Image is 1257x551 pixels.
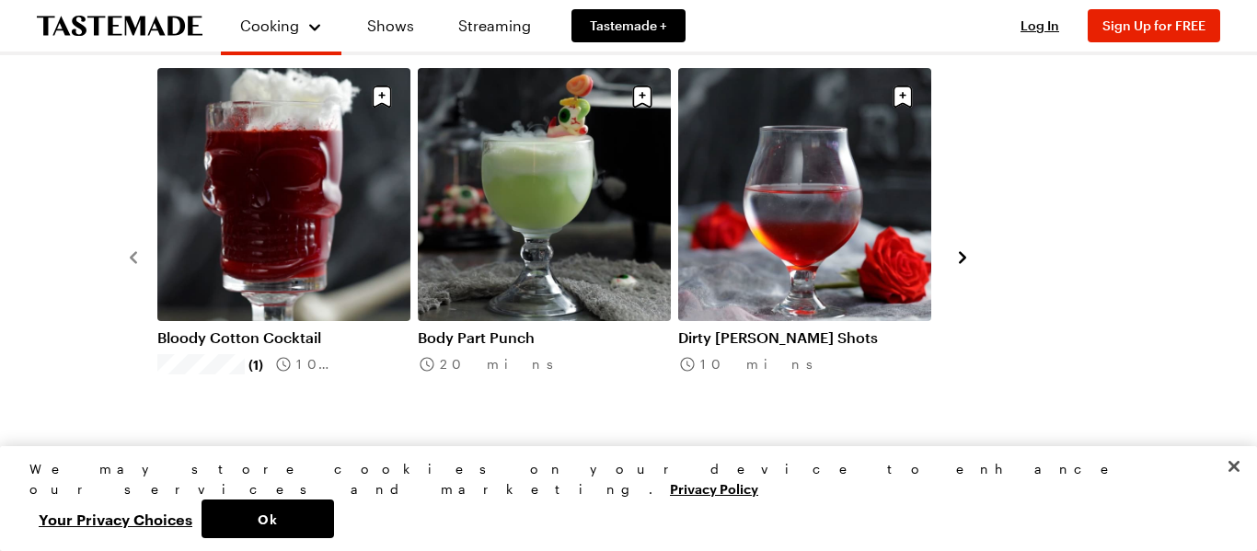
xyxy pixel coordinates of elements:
button: Sign Up for FREE [1088,9,1220,42]
a: Body Part Punch [418,328,671,347]
span: Sign Up for FREE [1102,17,1205,33]
a: Dirty [PERSON_NAME] Shots [678,328,931,347]
button: Save recipe [885,79,920,114]
a: Bloody Cotton Cocktail [157,328,410,347]
button: navigate to previous item [124,246,143,268]
a: To Tastemade Home Page [37,16,202,37]
div: 3 / 3 [678,68,939,444]
span: Log In [1021,17,1059,33]
a: Tastemade + [571,9,686,42]
span: Tastemade + [590,17,667,35]
button: Save recipe [625,79,660,114]
span: Cooking [240,17,299,34]
div: 2 / 3 [418,68,678,444]
div: 1 / 3 [157,68,418,444]
button: Cooking [239,7,323,44]
div: We may store cookies on your device to enhance our services and marketing. [29,459,1212,499]
button: Ok [202,499,334,538]
div: Privacy [29,459,1212,538]
button: Log In [1003,17,1077,35]
button: Save recipe [364,79,399,114]
button: Your Privacy Choices [29,499,202,538]
button: Close [1214,446,1254,487]
a: More information about your privacy, opens in a new tab [670,479,758,497]
button: navigate to next item [953,246,972,268]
